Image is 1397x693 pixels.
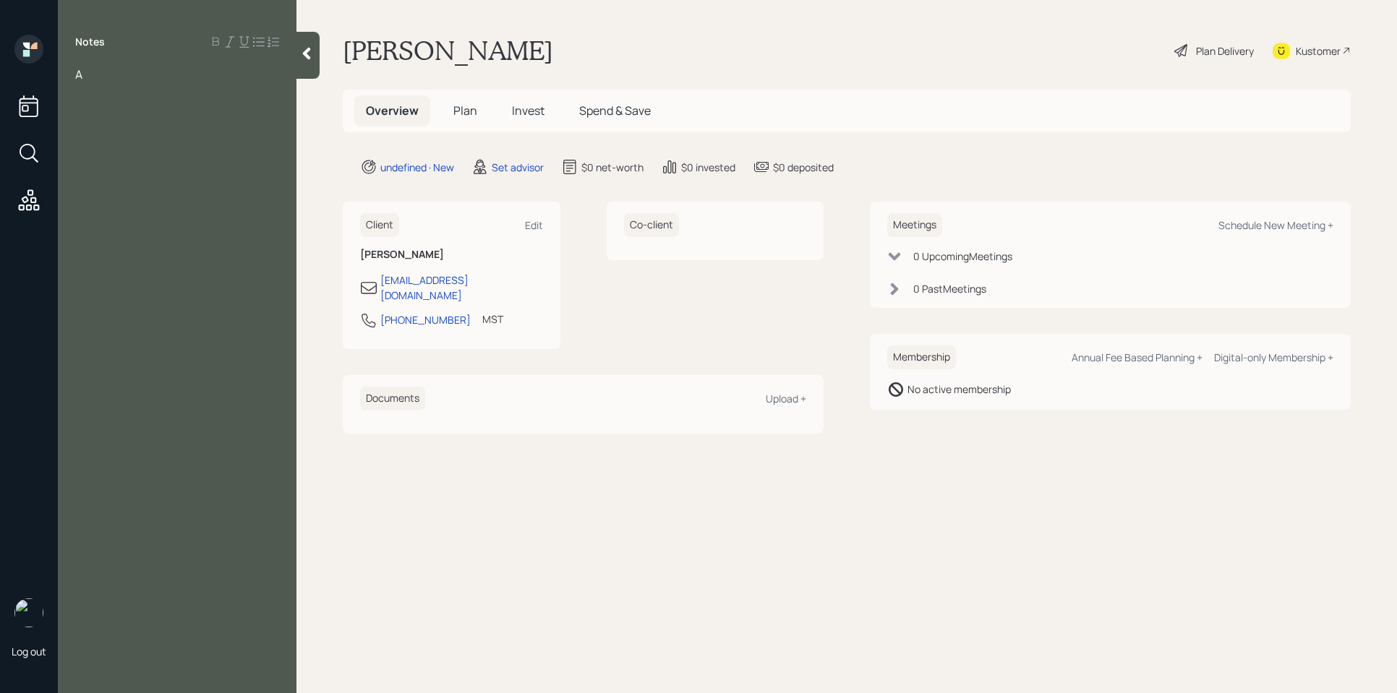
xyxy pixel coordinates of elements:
[360,213,399,237] h6: Client
[525,218,543,232] div: Edit
[360,387,425,410] h6: Documents
[1296,43,1341,59] div: Kustomer
[1196,43,1254,59] div: Plan Delivery
[887,345,956,369] h6: Membership
[624,213,679,237] h6: Co-client
[581,160,644,175] div: $0 net-worth
[343,35,553,66] h1: [PERSON_NAME]
[75,35,105,49] label: Notes
[75,66,82,82] span: A
[380,160,454,175] div: undefined · New
[453,103,477,119] span: Plan
[579,103,651,119] span: Spend & Save
[380,272,543,303] div: [EMAIL_ADDRESS][DOMAIN_NAME]
[12,645,46,658] div: Log out
[887,213,942,237] h6: Meetings
[482,311,503,327] div: MST
[766,392,806,405] div: Upload +
[366,103,419,119] span: Overview
[14,598,43,627] img: retirable_logo.png
[913,249,1012,264] div: 0 Upcoming Meeting s
[380,312,471,327] div: [PHONE_NUMBER]
[1072,350,1202,364] div: Annual Fee Based Planning +
[773,160,834,175] div: $0 deposited
[913,281,986,296] div: 0 Past Meeting s
[492,160,544,175] div: Set advisor
[1214,350,1333,364] div: Digital-only Membership +
[907,382,1011,397] div: No active membership
[360,249,543,261] h6: [PERSON_NAME]
[681,160,735,175] div: $0 invested
[1218,218,1333,232] div: Schedule New Meeting +
[512,103,544,119] span: Invest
